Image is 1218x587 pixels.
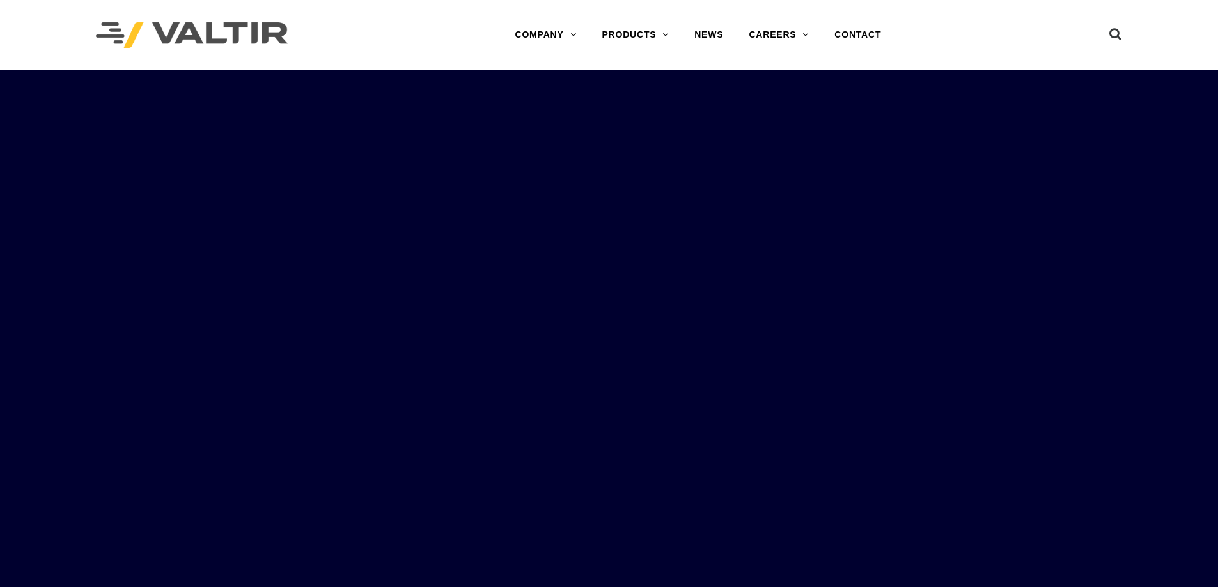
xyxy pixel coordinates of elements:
a: CONTACT [822,22,894,48]
a: NEWS [682,22,736,48]
a: PRODUCTS [589,22,682,48]
a: COMPANY [502,22,589,48]
a: CAREERS [736,22,822,48]
img: Valtir [96,22,288,49]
